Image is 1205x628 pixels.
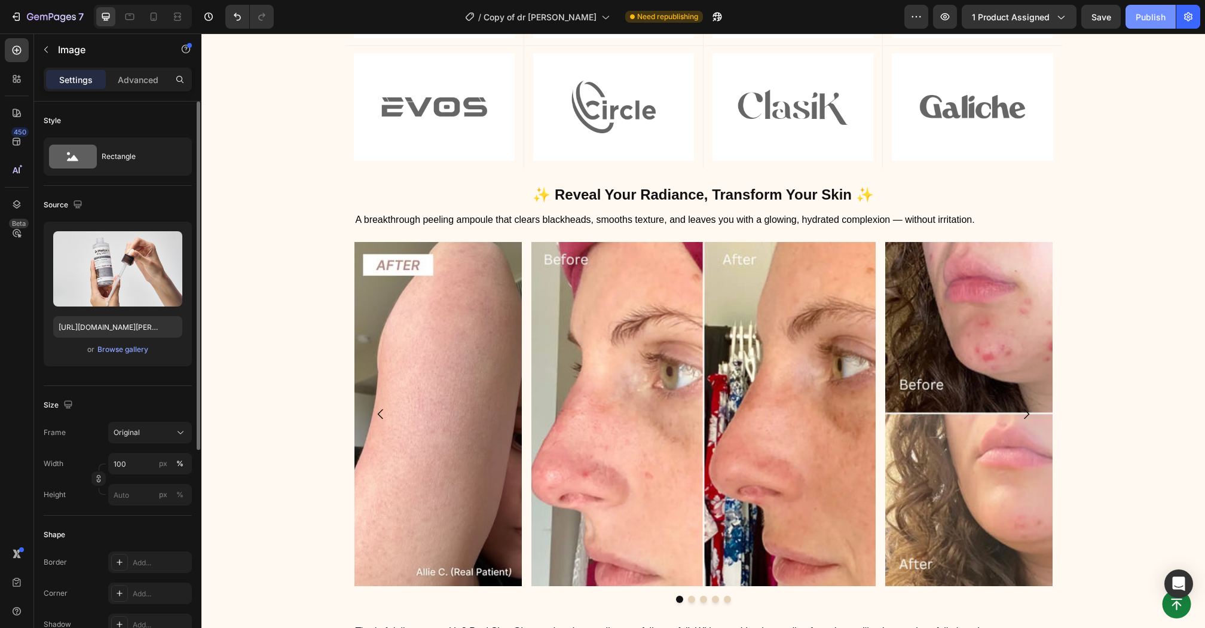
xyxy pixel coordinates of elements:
[44,458,63,469] label: Width
[33,19,59,29] div: v 4.0.25
[163,364,196,397] button: Carousel Back Arrow
[133,557,189,568] div: Add...
[31,31,131,41] div: Domain: [DOMAIN_NAME]
[159,489,167,500] div: px
[5,5,89,29] button: 7
[108,484,192,506] input: px%
[201,33,1205,628] iframe: To enrich screen reader interactions, please activate Accessibility in Grammarly extension settings
[1126,5,1176,29] button: Publish
[484,11,597,23] span: Copy of dr [PERSON_NAME]
[156,488,170,502] button: %
[87,342,94,357] span: or
[1164,569,1193,598] div: Open Intercom Messenger
[97,344,149,356] button: Browse gallery
[173,457,187,471] button: px
[159,458,167,469] div: px
[132,71,201,78] div: Keywords by Traffic
[176,489,183,500] div: %
[44,427,66,438] label: Frame
[58,42,160,57] p: Image
[53,231,182,307] img: preview-image
[114,427,140,438] span: Original
[102,143,175,170] div: Rectangle
[962,5,1076,29] button: 1 product assigned
[44,529,65,540] div: Shape
[972,11,1050,23] span: 1 product assigned
[154,181,773,191] span: A breakthrough peeling ampoule that clears blackheads, smooths texture, and leaves you with a glo...
[97,344,148,355] div: Browse gallery
[44,197,85,213] div: Source
[59,73,93,86] p: Settings
[176,458,183,469] div: %
[1136,11,1166,23] div: Publish
[108,453,192,474] input: px%
[225,5,274,29] div: Undo/Redo
[119,69,129,79] img: tab_keywords_by_traffic_grey.svg
[478,11,481,23] span: /
[1081,5,1121,29] button: Save
[44,115,61,126] div: Style
[78,10,84,24] p: 7
[53,316,182,338] input: https://example.com/image.jpg
[173,488,187,502] button: px
[1091,12,1111,22] span: Save
[44,557,67,568] div: Border
[330,209,674,553] img: B8-webp_0265a50a-36f8-4bad-a309-f3ef528cbbe3.jpg
[331,153,672,169] strong: ✨ Reveal Your Radiance, Transform Your Skin ✨
[108,422,192,443] button: Original
[44,397,75,413] div: Size
[637,11,698,22] span: Need republishing
[808,364,842,397] button: Carousel Next Arrow
[45,71,107,78] div: Domain Overview
[684,209,1028,553] img: B5-2-webp_88c9dc36-1169-4537-bbc9-1bcd587496ca.jpg
[44,489,66,500] label: Height
[44,588,68,599] div: Corner
[9,219,29,228] div: Beta
[118,73,158,86] p: Advanced
[19,19,29,29] img: logo_orange.svg
[32,69,42,79] img: tab_domain_overview_orange.svg
[19,31,29,41] img: website_grey.svg
[156,457,170,471] button: %
[11,127,29,137] div: 450
[133,589,189,599] div: Add...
